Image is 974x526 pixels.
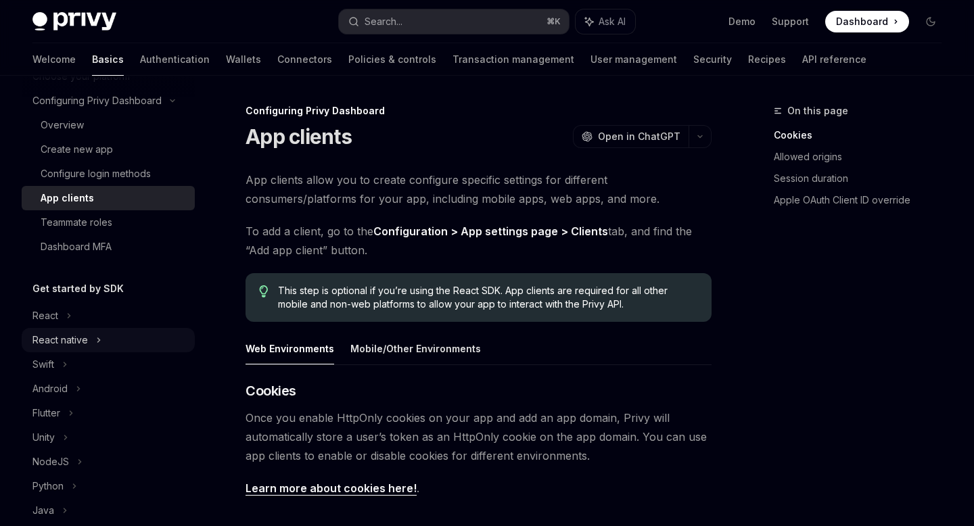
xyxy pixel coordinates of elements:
div: React [32,308,58,324]
button: Web Environments [246,333,334,364]
a: Welcome [32,43,76,76]
span: To add a client, go to the tab, and find the “Add app client” button. [246,222,712,260]
span: On this page [787,103,848,119]
div: Overview [41,117,84,133]
a: Demo [728,15,756,28]
a: Teammate roles [22,210,195,235]
a: API reference [802,43,866,76]
a: Cookies [774,124,952,146]
a: Create new app [22,137,195,162]
a: Policies & controls [348,43,436,76]
a: Transaction management [453,43,574,76]
a: Authentication [140,43,210,76]
div: Unity [32,429,55,446]
span: Dashboard [836,15,888,28]
a: Session duration [774,168,952,189]
a: Learn more about cookies here! [246,481,417,496]
a: Overview [22,113,195,137]
span: Cookies [246,381,296,400]
div: React native [32,332,88,348]
div: Android [32,381,68,397]
div: Dashboard MFA [41,239,112,255]
a: Configure login methods [22,162,195,186]
div: Flutter [32,405,60,421]
div: App clients [41,190,94,206]
svg: Tip [259,285,269,297]
a: Basics [92,43,124,76]
div: NodeJS [32,454,69,470]
a: Dashboard [825,11,909,32]
a: Allowed origins [774,146,952,168]
button: Mobile/Other Environments [350,333,481,364]
a: App clients [22,186,195,210]
span: Ask AI [599,15,626,28]
a: Recipes [748,43,786,76]
span: Once you enable HttpOnly cookies on your app and add an app domain, Privy will automatically stor... [246,408,712,465]
div: Configuring Privy Dashboard [246,104,712,118]
a: Support [772,15,809,28]
a: Apple OAuth Client ID override [774,189,952,211]
a: Security [693,43,732,76]
a: Dashboard MFA [22,235,195,259]
a: Wallets [226,43,261,76]
span: Open in ChatGPT [598,130,680,143]
h5: Get started by SDK [32,281,124,297]
div: Search... [365,14,402,30]
img: dark logo [32,12,116,31]
div: Java [32,502,54,519]
div: Teammate roles [41,214,112,231]
div: Create new app [41,141,113,158]
span: ⌘ K [547,16,561,27]
span: . [246,479,712,498]
h1: App clients [246,124,352,149]
button: Open in ChatGPT [573,125,689,148]
div: Configure login methods [41,166,151,182]
a: Configuration > App settings page > Clients [373,224,608,239]
span: App clients allow you to create configure specific settings for different consumers/platforms for... [246,170,712,208]
div: Python [32,478,64,494]
button: Toggle dark mode [920,11,942,32]
button: Search...⌘K [339,9,568,34]
a: User management [590,43,677,76]
div: Swift [32,356,54,373]
a: Connectors [277,43,332,76]
button: Ask AI [576,9,635,34]
span: This step is optional if you’re using the React SDK. App clients are required for all other mobil... [278,284,698,311]
div: Configuring Privy Dashboard [32,93,162,109]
